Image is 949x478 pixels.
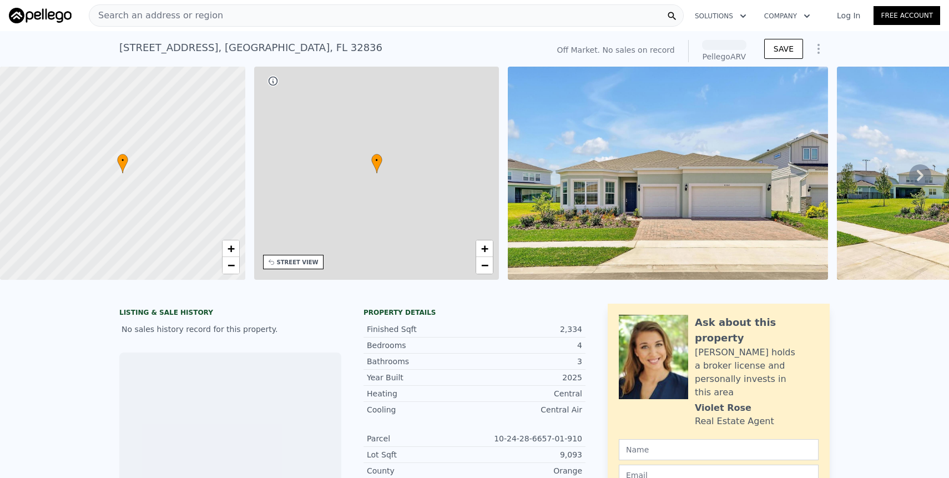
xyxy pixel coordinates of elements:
div: Central Air [474,404,582,415]
img: Sale: null Parcel: 120405598 [508,67,827,280]
a: Zoom out [223,257,239,274]
a: Zoom in [223,240,239,257]
div: LISTING & SALE HISTORY [119,308,341,319]
div: Real Estate Agent [695,415,774,428]
a: Zoom out [476,257,493,274]
div: No sales history record for this property. [119,319,341,339]
div: Bathrooms [367,356,474,367]
img: Pellego [9,8,72,23]
span: • [117,155,128,165]
span: • [371,155,382,165]
button: SAVE [764,39,803,59]
div: Cooling [367,404,474,415]
span: Search an address or region [89,9,223,22]
div: Bedrooms [367,340,474,351]
a: Free Account [874,6,940,25]
div: 9,093 [474,449,582,460]
div: Ask about this property [695,315,819,346]
div: County [367,465,474,476]
div: Finished Sqft [367,324,474,335]
div: • [117,154,128,173]
span: − [481,258,488,272]
button: Solutions [686,6,755,26]
input: Name [619,439,819,460]
div: [PERSON_NAME] holds a broker license and personally invests in this area [695,346,819,399]
div: Violet Rose [695,401,751,415]
div: 4 [474,340,582,351]
div: Lot Sqft [367,449,474,460]
span: + [481,241,488,255]
div: Central [474,388,582,399]
div: • [371,154,382,173]
div: 3 [474,356,582,367]
div: Heating [367,388,474,399]
div: Year Built [367,372,474,383]
div: Orange [474,465,582,476]
button: Show Options [807,38,830,60]
div: Off Market. No sales on record [557,44,674,56]
div: STREET VIEW [277,258,319,266]
div: 10-24-28-6657-01-910 [474,433,582,444]
div: Pellego ARV [702,51,746,62]
div: Property details [364,308,585,317]
div: Parcel [367,433,474,444]
span: + [227,241,234,255]
button: Company [755,6,819,26]
div: 2,334 [474,324,582,335]
a: Zoom in [476,240,493,257]
div: [STREET_ADDRESS] , [GEOGRAPHIC_DATA] , FL 32836 [119,40,382,56]
div: 2025 [474,372,582,383]
a: Log In [824,10,874,21]
span: − [227,258,234,272]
